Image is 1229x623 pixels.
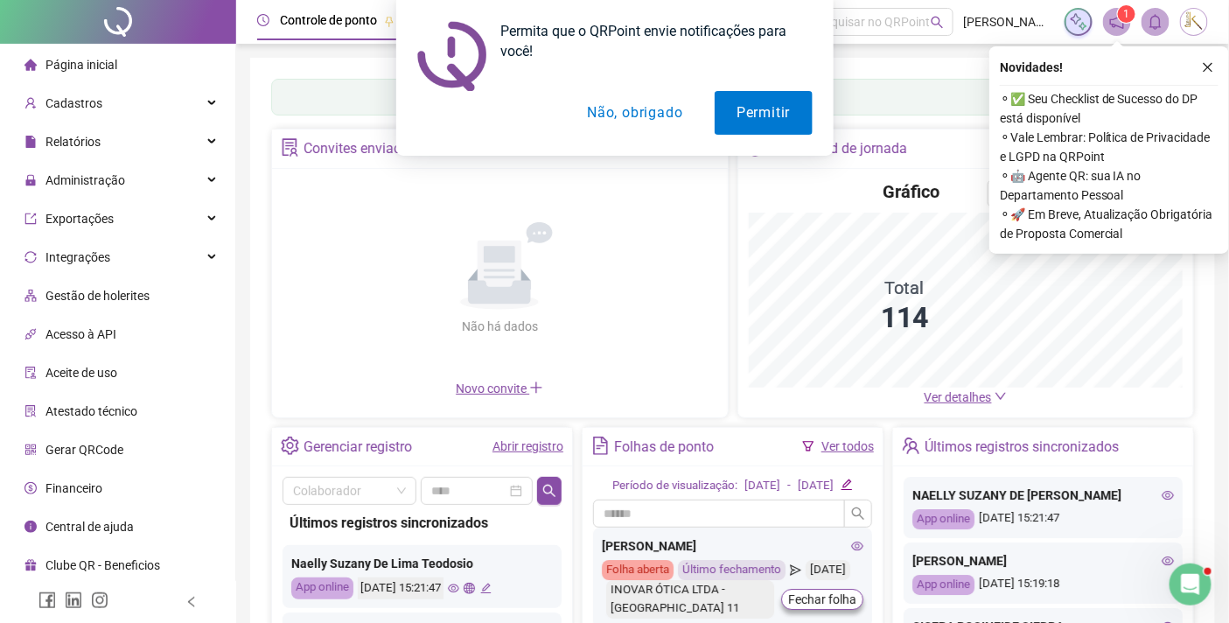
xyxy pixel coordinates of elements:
div: Último fechamento [678,560,786,580]
span: Clube QR - Beneficios [45,558,160,572]
div: Últimos registros sincronizados [290,512,555,534]
span: eye [1162,489,1174,501]
span: Aceite de uso [45,366,117,380]
div: Período de visualização: [612,477,737,495]
iframe: Intercom live chat [1170,563,1212,605]
span: dollar [24,482,37,494]
span: instagram [91,591,108,609]
button: Fechar folha [781,589,863,610]
span: facebook [38,591,56,609]
span: Gerar QRCode [45,443,123,457]
div: Não há dados [419,317,580,336]
span: team [902,437,920,455]
div: App online [291,577,353,599]
span: apartment [24,290,37,302]
span: eye [448,583,459,594]
span: ⚬ 🤖 Agente QR: sua IA no Departamento Pessoal [1000,166,1219,205]
span: ⚬ 🚀 Em Breve, Atualização Obrigatória de Proposta Comercial [1000,205,1219,243]
span: eye [1162,555,1174,567]
span: left [185,596,198,608]
a: Abrir registro [492,439,563,453]
div: [PERSON_NAME] [602,536,863,556]
a: Ver detalhes down [925,390,1007,404]
span: info-circle [24,521,37,533]
div: Últimos registros sincronizados [925,432,1119,462]
div: [DATE] [798,477,834,495]
span: eye [851,540,863,552]
div: Naelly Suzany De Lima Teodosio [291,554,553,573]
span: Novo convite [456,381,543,395]
span: api [24,328,37,340]
span: edit [480,583,492,594]
span: audit [24,367,37,379]
span: plus [529,381,543,395]
span: filter [802,440,814,452]
div: App online [912,509,974,529]
img: notification icon [417,21,487,91]
span: linkedin [65,591,82,609]
div: Folha aberta [602,560,674,580]
h4: Gráfico [883,179,939,204]
span: sync [24,251,37,263]
span: send [790,560,801,580]
div: [DATE] [744,477,780,495]
div: [DATE] 15:21:47 [358,577,443,599]
span: file-text [591,437,610,455]
span: solution [24,405,37,417]
span: Acesso à API [45,327,116,341]
span: gift [24,559,37,571]
span: lock [24,174,37,186]
button: Não, obrigado [565,91,704,135]
button: Permitir [715,91,812,135]
span: Administração [45,173,125,187]
span: search [851,507,865,521]
span: export [24,213,37,225]
span: setting [281,437,299,455]
span: Ver detalhes [925,390,992,404]
div: App online [912,575,974,595]
span: down [995,390,1007,402]
span: edit [841,479,852,490]
div: [PERSON_NAME] [912,551,1174,570]
div: Folhas de ponto [614,432,714,462]
span: qrcode [24,444,37,456]
span: Financeiro [45,481,102,495]
div: Permita que o QRPoint envie notificações para você! [487,21,813,61]
div: - [787,477,791,495]
a: Ver todos [821,439,874,453]
div: INOVAR ÓTICA LTDA - [GEOGRAPHIC_DATA] 11 [606,580,774,619]
div: NAELLY SUZANY DE [PERSON_NAME] [912,486,1174,505]
span: Central de ajuda [45,520,134,534]
span: Exportações [45,212,114,226]
div: [DATE] [806,560,850,580]
div: [DATE] 15:21:47 [912,509,1174,529]
span: global [464,583,475,594]
span: Integrações [45,250,110,264]
div: Gerenciar registro [304,432,412,462]
span: search [542,484,556,498]
span: Atestado técnico [45,404,137,418]
span: Fechar folha [788,590,856,609]
span: Gestão de holerites [45,289,150,303]
div: [DATE] 15:19:18 [912,575,1174,595]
